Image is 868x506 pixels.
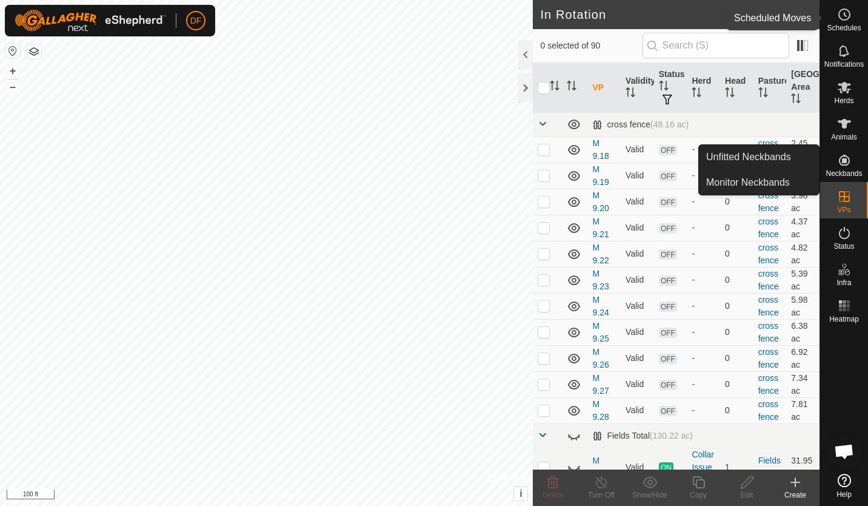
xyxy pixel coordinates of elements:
[786,189,820,215] td: 3.98 ac
[820,469,868,503] a: Help
[758,456,781,478] a: Fields Total
[540,7,793,22] h2: In Rotation
[837,206,850,214] span: VPs
[643,33,789,58] input: Search (S)
[650,120,689,129] span: (48.16 ac)
[794,5,807,24] span: 90
[621,448,654,487] td: Valid
[771,490,820,501] div: Create
[592,321,609,343] a: M 9.25
[786,241,820,267] td: 4.82 ac
[219,490,264,501] a: Privacy Policy
[758,138,779,161] a: cross fence
[720,137,753,163] td: 0
[758,217,779,239] a: cross fence
[720,215,753,241] td: 0
[836,491,852,498] span: Help
[692,195,715,208] div: -
[5,44,20,58] button: Reset Map
[786,397,820,423] td: 7.81 ac
[592,431,692,441] div: Fields Total
[587,63,621,113] th: VP
[831,133,857,141] span: Animals
[720,319,753,345] td: 0
[824,61,864,68] span: Notifications
[836,279,851,286] span: Infra
[692,378,715,391] div: -
[592,269,609,291] a: M 9.23
[692,143,715,156] div: -
[720,63,753,113] th: Head
[692,404,715,417] div: -
[826,433,863,470] div: Open chat
[833,243,854,250] span: Status
[720,448,753,487] td: 1
[659,462,673,473] span: ON
[758,243,779,265] a: cross fence
[720,267,753,293] td: 0
[519,488,522,499] span: i
[786,63,820,113] th: [GEOGRAPHIC_DATA] Area
[621,293,654,319] td: Valid
[592,295,609,317] a: M 9.24
[720,189,753,215] td: 0
[659,145,677,155] span: OFF
[725,89,735,99] p-sorticon: Activate to sort
[621,215,654,241] td: Valid
[27,44,41,59] button: Map Layers
[786,448,820,487] td: 31.95 ac
[621,267,654,293] td: Valid
[5,64,20,78] button: +
[659,328,677,338] span: OFF
[692,274,715,286] div: -
[692,352,715,365] div: -
[692,326,715,339] div: -
[626,490,674,501] div: Show/Hide
[659,380,677,390] span: OFF
[706,150,791,164] span: Unfitted Neckbands
[592,217,609,239] a: M 9.21
[786,371,820,397] td: 7.34 ac
[699,145,819,169] li: Unfitted Neckbands
[699,170,819,195] a: Monitor Neckbands
[621,345,654,371] td: Valid
[659,275,677,286] span: OFF
[659,171,677,181] span: OFF
[540,39,642,52] span: 0 selected of 90
[826,170,862,177] span: Neckbands
[720,345,753,371] td: 0
[550,83,559,92] p-sorticon: Activate to sort
[659,249,677,260] span: OFF
[659,197,677,207] span: OFF
[692,221,715,234] div: -
[621,63,654,113] th: Validity
[758,373,779,396] a: cross fence
[706,175,790,190] span: Monitor Neckbands
[659,83,669,92] p-sorticon: Activate to sort
[834,97,853,104] span: Herds
[621,137,654,163] td: Valid
[758,321,779,343] a: cross fence
[592,399,609,422] a: M 9.28
[621,163,654,189] td: Valid
[592,120,689,130] div: cross fence
[514,487,527,501] button: i
[692,89,701,99] p-sorticon: Activate to sort
[577,490,626,501] div: Turn Off
[720,241,753,267] td: 0
[723,490,771,501] div: Edit
[5,79,20,94] button: –
[621,319,654,345] td: Valid
[720,293,753,319] td: 0
[758,89,768,99] p-sorticon: Activate to sort
[592,191,609,213] a: M 9.20
[692,300,715,312] div: -
[758,347,779,369] a: cross fence
[567,83,576,92] p-sorticon: Activate to sort
[758,191,779,213] a: cross fence
[753,63,787,113] th: Pasture
[692,448,715,487] div: Collar Issues
[15,10,166,32] img: Gallagher Logo
[786,319,820,345] td: 6.38 ac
